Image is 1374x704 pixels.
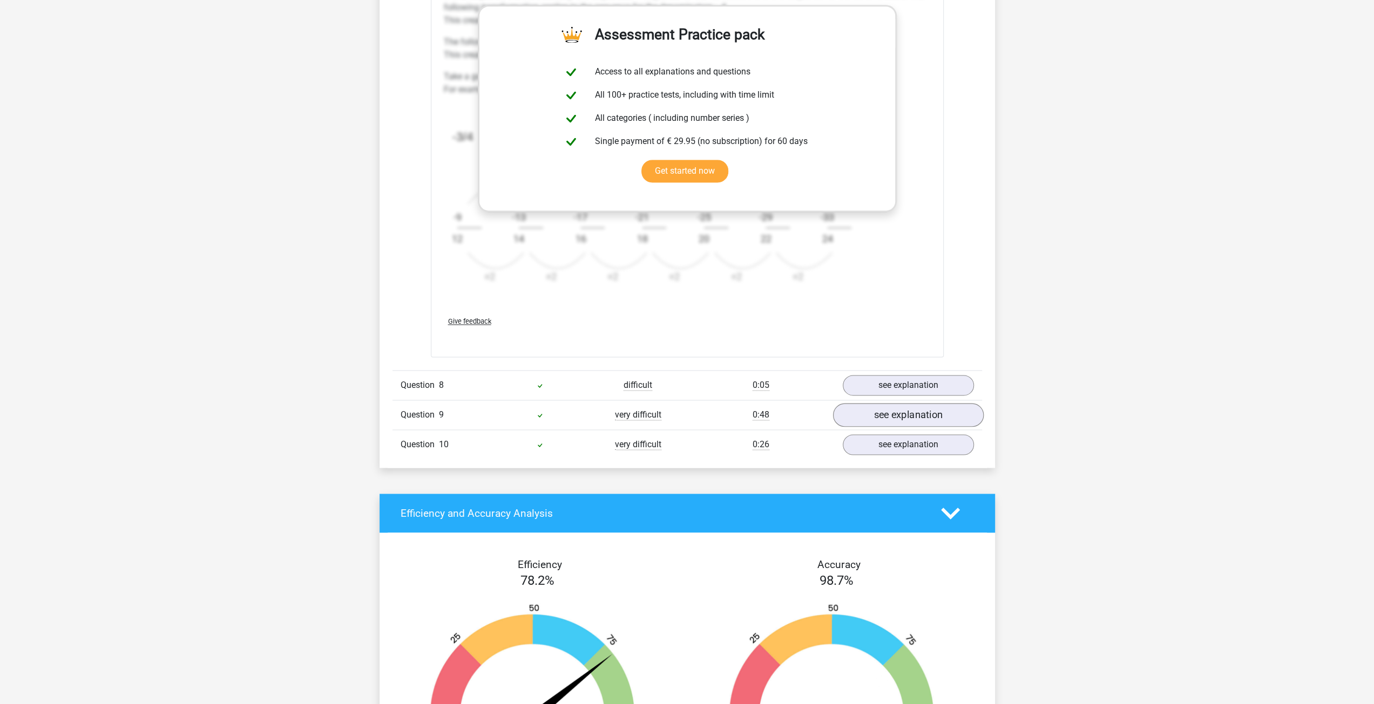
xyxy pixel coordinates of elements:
span: Question [401,408,439,421]
text: 14 [513,233,524,244]
h4: Accuracy [700,558,978,571]
span: 78.2% [520,573,554,588]
span: 0:26 [753,439,769,450]
text: -17 [574,211,587,223]
span: 9 [439,409,444,420]
span: 0:05 [753,380,769,391]
span: very difficult [615,409,661,420]
span: 98.7% [820,573,854,588]
h4: Efficiency and Accuracy Analysis [401,507,925,520]
text: +2 [546,271,557,282]
text: -25 [697,211,710,223]
text: +2 [607,271,618,282]
text: +2 [793,271,803,282]
text: -9 [453,211,461,223]
span: Give feedback [448,317,491,325]
text: +2 [669,271,680,282]
text: -29 [759,211,772,223]
a: see explanation [832,403,983,427]
span: difficult [624,380,652,391]
text: 16 [575,233,586,244]
span: 10 [439,439,449,449]
text: 20 [699,233,709,244]
span: very difficult [615,439,661,450]
p: The following transformation applies to the sequence for the numerators: +2 This creates the foll... [444,36,931,61]
h4: Efficiency [401,558,679,571]
text: -33 [821,211,834,223]
text: +2 [484,271,495,282]
text: 12 [452,233,463,244]
span: Question [401,438,439,451]
span: 8 [439,380,444,390]
text: -13 [512,211,525,223]
a: Get started now [641,160,728,182]
a: see explanation [843,434,974,455]
text: 18 [637,233,647,244]
text: +2 [731,271,742,282]
span: 0:48 [753,409,769,420]
a: see explanation [843,375,974,395]
text: -21 [635,211,649,223]
text: 24 [822,233,832,244]
tspan: -3/4 [452,129,473,143]
p: Take a good look at how to rewrite the fractions in the series to recognize the pattern. For exam... [444,70,931,96]
span: Question [401,379,439,392]
text: 22 [760,233,771,244]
